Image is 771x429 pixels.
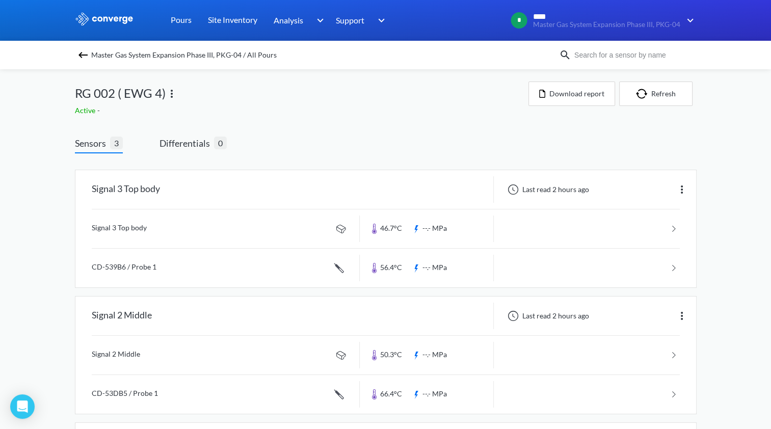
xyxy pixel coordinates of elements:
span: RG 002 ( EWG 4) [75,84,166,103]
img: downArrow.svg [371,14,388,26]
img: icon-file.svg [539,90,545,98]
span: 3 [110,137,123,149]
button: Refresh [619,82,693,106]
div: Last read 2 hours ago [502,310,592,322]
img: downArrow.svg [680,14,697,26]
img: more.svg [676,310,688,322]
div: Signal 3 Top body [92,176,160,203]
span: Differentials [159,136,214,150]
span: Master Gas System Expansion Phase III, PKG-04 [533,21,680,29]
span: - [97,106,102,115]
div: Open Intercom Messenger [10,394,35,419]
span: Analysis [274,14,303,26]
img: logo_ewhite.svg [75,12,134,25]
span: Support [336,14,364,26]
img: downArrow.svg [310,14,326,26]
span: Sensors [75,136,110,150]
div: Signal 2 Middle [92,303,152,329]
img: icon-refresh.svg [636,89,651,99]
input: Search for a sensor by name [571,49,695,61]
img: more.svg [166,88,178,100]
button: Download report [528,82,615,106]
span: Active [75,106,97,115]
span: Master Gas System Expansion Phase III, PKG-04 / All Pours [91,48,277,62]
img: more.svg [676,183,688,196]
span: 0 [214,137,227,149]
img: backspace.svg [77,49,89,61]
img: icon-search.svg [559,49,571,61]
div: Last read 2 hours ago [502,183,592,196]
